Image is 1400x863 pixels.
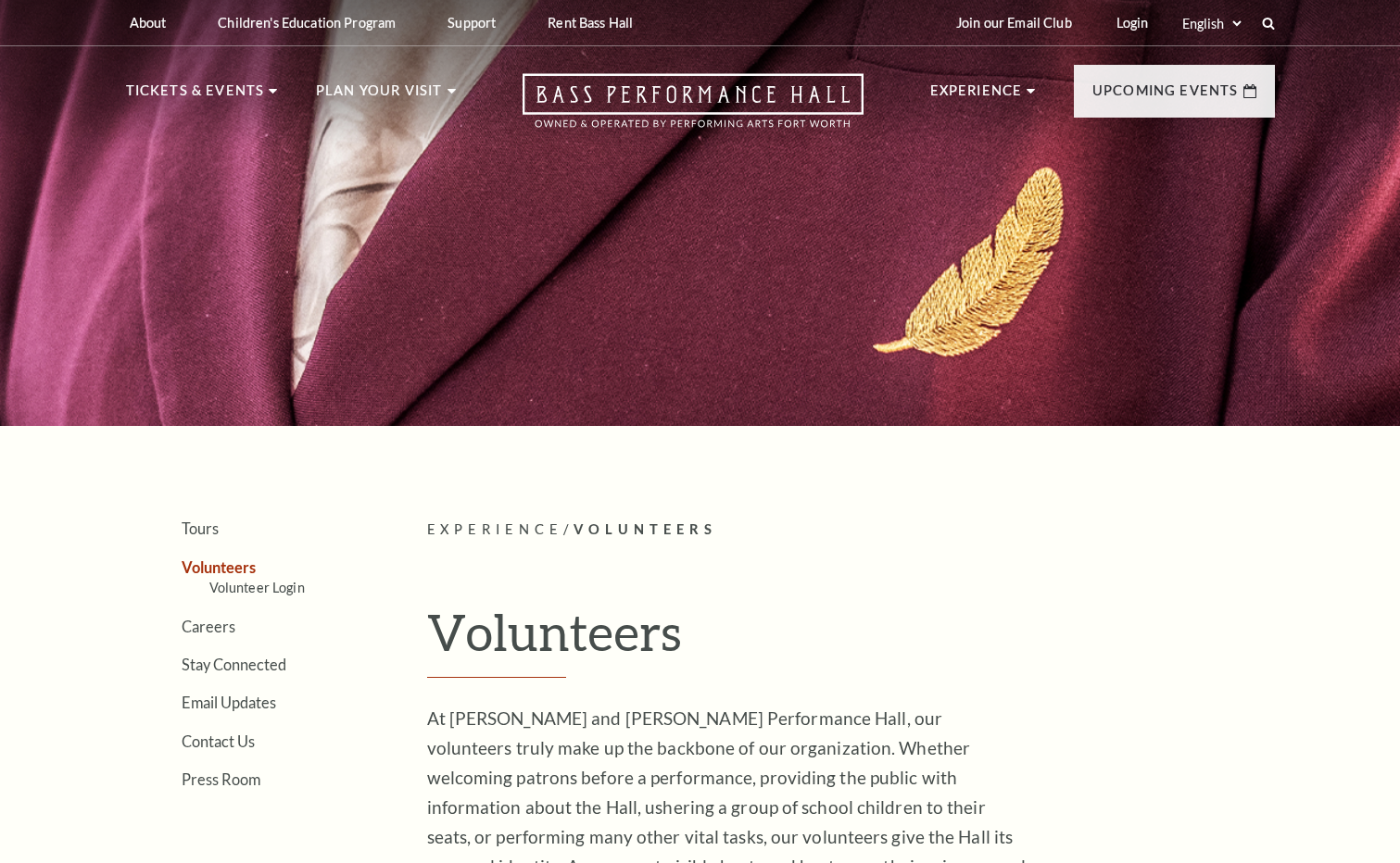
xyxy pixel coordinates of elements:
[130,15,167,31] p: About
[182,618,235,635] a: Careers
[182,558,256,576] a: Volunteers
[427,521,564,537] span: Experience
[126,80,265,113] p: Tickets & Events
[182,656,286,673] a: Stay Connected
[1092,80,1239,113] p: Upcoming Events
[182,770,260,788] a: Press Room
[182,732,255,750] a: Contact Us
[182,519,219,537] a: Tours
[218,15,396,31] p: Children's Education Program
[548,15,633,31] p: Rent Bass Hall
[209,580,305,595] a: Volunteer Login
[574,521,717,537] span: Volunteers
[316,80,443,113] p: Plan Your Visit
[427,602,1275,678] h1: Volunteers
[427,519,1275,542] p: /
[182,694,276,711] a: Email Updates
[930,80,1023,113] p: Experience
[448,15,496,31] p: Support
[1179,15,1244,32] select: Select:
